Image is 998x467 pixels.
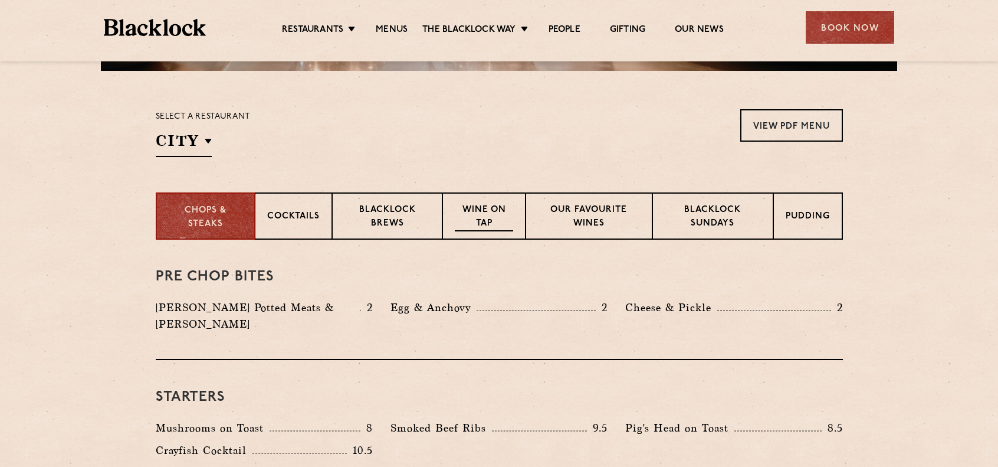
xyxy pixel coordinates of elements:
[587,420,608,436] p: 9.5
[156,269,843,285] h3: Pre Chop Bites
[422,24,516,37] a: The Blacklock Way
[156,420,270,436] p: Mushrooms on Toast
[360,420,373,436] p: 8
[390,420,492,436] p: Smoked Beef Ribs
[786,210,830,225] p: Pudding
[610,24,645,37] a: Gifting
[831,300,843,315] p: 2
[169,204,242,231] p: Chops & Steaks
[267,210,320,225] p: Cocktails
[156,442,252,459] p: Crayfish Cocktail
[361,300,373,315] p: 2
[740,109,843,142] a: View PDF Menu
[549,24,580,37] a: People
[390,299,477,316] p: Egg & Anchovy
[376,24,408,37] a: Menus
[282,24,343,37] a: Restaurants
[104,19,206,36] img: BL_Textured_Logo-footer-cropped.svg
[347,443,373,458] p: 10.5
[156,109,251,125] p: Select a restaurant
[625,420,734,436] p: Pig's Head on Toast
[596,300,608,315] p: 2
[156,390,843,405] h3: Starters
[822,420,843,436] p: 8.5
[665,204,760,231] p: Blacklock Sundays
[156,299,360,332] p: [PERSON_NAME] Potted Meats & [PERSON_NAME]
[538,204,640,231] p: Our favourite wines
[344,204,431,231] p: Blacklock Brews
[625,299,717,316] p: Cheese & Pickle
[806,11,894,44] div: Book Now
[675,24,724,37] a: Our News
[156,130,212,157] h2: City
[455,204,513,231] p: Wine on Tap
